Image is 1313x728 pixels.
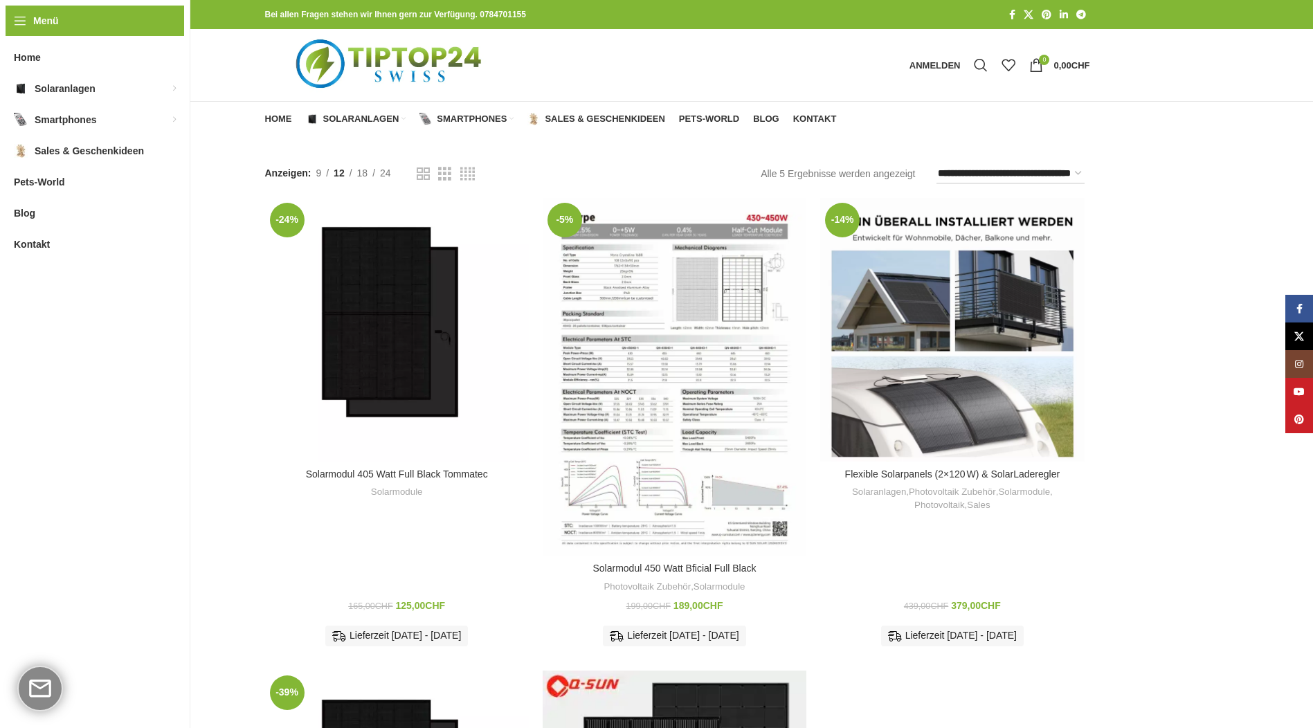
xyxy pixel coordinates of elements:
img: Smartphones [419,113,432,125]
span: -24% [270,203,305,237]
a: Telegram Social Link [1072,6,1090,24]
a: Pinterest Social Link [1285,406,1313,433]
a: Rasteransicht 4 [460,165,475,183]
bdi: 0,00 [1053,60,1089,71]
img: Solaranlagen [306,113,318,125]
a: 0 0,00CHF [1022,51,1096,79]
span: Kontakt [793,113,837,125]
a: Facebook Social Link [1285,295,1313,322]
p: Alle 5 Ergebnisse werden angezeigt [761,166,915,181]
img: Smartphones [14,113,28,127]
span: Kontakt [14,232,50,257]
span: Home [14,45,41,70]
span: Blog [753,113,779,125]
div: , [550,581,799,594]
span: 0 [1039,55,1049,65]
div: Meine Wunschliste [995,51,1022,79]
span: CHF [375,601,393,611]
span: Anmelden [909,61,961,70]
span: Menü [33,13,59,28]
a: Solarmodul 405 Watt Full Black Tommatec [265,198,529,462]
span: Smartphones [437,113,507,125]
span: CHF [653,601,671,611]
a: Logo der Website [265,59,516,70]
a: Suche [967,51,995,79]
a: Flexible Solarpanels (2×120 W) & SolarLaderegler [820,198,1084,462]
div: Hauptnavigation [258,105,844,133]
a: Pinterest Social Link [1038,6,1056,24]
a: Solarmodule [694,581,745,594]
span: Sales & Geschenkideen [35,138,144,163]
a: Solaranlagen [306,105,406,133]
bdi: 189,00 [673,600,723,611]
a: 18 [352,165,373,181]
span: Anzeigen [265,165,311,181]
span: -5% [547,203,582,237]
span: CHF [425,600,445,611]
a: Solarmodule [371,486,423,499]
span: CHF [1071,60,1090,71]
a: Solarmodul 450 Watt Bficial Full Black [592,563,756,574]
span: Solaranlagen [323,113,399,125]
a: Anmelden [903,51,968,79]
a: Sales & Geschenkideen [527,105,664,133]
span: 9 [316,167,321,179]
span: Smartphones [35,107,96,132]
a: Sales [967,499,990,512]
span: 24 [380,167,391,179]
a: Flexible Solarpanels (2×120 W) & SolarLaderegler [845,468,1060,480]
bdi: 379,00 [951,600,1001,611]
span: -39% [270,675,305,710]
a: Photovoltaik Zubehör [909,486,996,499]
span: -14% [825,203,860,237]
span: CHF [703,600,723,611]
a: Kontakt [793,105,837,133]
a: Blog [753,105,779,133]
a: Rasteransicht 3 [438,165,451,183]
a: Solarmodul 450 Watt Bficial Full Black [543,198,806,556]
bdi: 439,00 [904,601,948,611]
a: Photovoltaik [914,499,964,512]
select: Shop-Reihenfolge [936,164,1085,184]
div: Lieferzeit [DATE] - [DATE] [325,626,468,646]
strong: Bei allen Fragen stehen wir Ihnen gern zur Verfügung. 0784701155 [265,10,526,19]
img: Sales & Geschenkideen [527,113,540,125]
span: Blog [14,201,35,226]
a: 24 [375,165,396,181]
a: Solarmodule [998,486,1050,499]
a: X Social Link [1285,322,1313,350]
bdi: 165,00 [348,601,392,611]
div: Lieferzeit [DATE] - [DATE] [603,626,745,646]
a: Solarmodul 405 Watt Full Black Tommatec [306,468,488,480]
span: CHF [930,601,948,611]
span: 18 [357,167,368,179]
img: Tiptop24 Nachhaltige & Faire Produkte [265,29,516,101]
a: Instagram Social Link [1285,350,1313,378]
a: X Social Link [1020,6,1038,24]
span: Home [265,113,292,125]
span: 12 [334,167,345,179]
a: Home [265,105,292,133]
a: 9 [311,165,326,181]
bdi: 125,00 [396,600,446,611]
a: 12 [329,165,350,181]
a: YouTube Social Link [1285,378,1313,406]
span: Solaranlagen [35,76,96,101]
span: Pets-World [14,170,65,194]
a: Smartphones [419,105,514,133]
a: Photovoltaik Zubehör [604,581,691,594]
a: Solaranlagen [852,486,906,499]
div: , , , , [827,486,1077,511]
span: CHF [981,600,1001,611]
div: Lieferzeit [DATE] - [DATE] [881,626,1024,646]
bdi: 199,00 [626,601,671,611]
img: Sales & Geschenkideen [14,144,28,158]
img: Solaranlagen [14,82,28,95]
a: Rasteransicht 2 [417,165,430,183]
span: Sales & Geschenkideen [545,113,664,125]
a: Facebook Social Link [1005,6,1020,24]
a: Pets-World [679,105,739,133]
span: Pets-World [679,113,739,125]
a: LinkedIn Social Link [1056,6,1072,24]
